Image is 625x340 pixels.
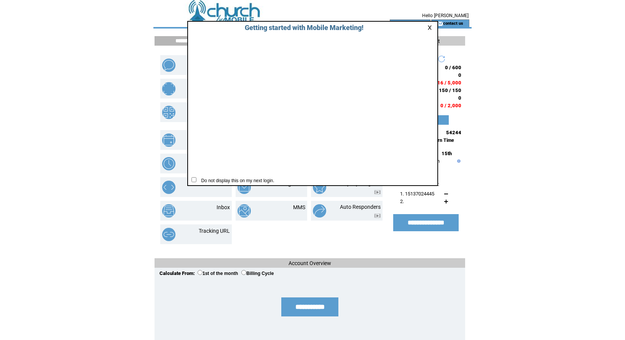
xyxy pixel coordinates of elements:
input: 1st of the month [198,270,202,275]
img: appointments.png [162,133,175,147]
span: 2. [400,199,404,204]
img: qr-codes.png [162,106,175,119]
img: text-blast.png [162,59,175,72]
a: contact us [443,21,463,25]
img: auto-responders.png [313,204,326,218]
img: video.png [374,214,381,218]
a: Inbox [217,204,230,210]
span: 150 / 150 [439,87,461,93]
img: loyalty-program.png [313,181,326,194]
img: help.gif [455,159,461,163]
img: video.png [374,190,381,194]
img: inbox.png [162,204,175,218]
span: 916 / 5,000 [434,80,461,86]
img: mms.png [238,204,251,218]
span: 0 [458,95,461,101]
span: Hello [PERSON_NAME] [422,13,469,18]
span: Getting started with Mobile Marketing! [237,24,364,32]
span: Account Overview [289,260,331,266]
img: email-integration.png [238,181,251,194]
span: 54244 [446,130,461,135]
img: contact_us_icon.gif [437,21,443,27]
span: 15th [442,151,452,156]
input: Billing Cycle [241,270,246,275]
label: Billing Cycle [241,271,274,276]
img: scheduled-tasks.png [162,157,175,170]
img: web-forms.png [162,181,175,194]
a: MMS [293,204,305,210]
span: 0 / 600 [445,65,461,70]
img: mobile-coupons.png [162,82,175,95]
span: 1. 15137024445 [400,191,434,197]
a: Auto Responders [340,204,381,210]
a: Tracking URL [199,228,230,234]
img: tracking-url.png [162,228,175,241]
span: Do not display this on my next login. [198,178,274,183]
span: 0 [458,72,461,78]
span: Calculate From: [159,270,195,276]
label: 1st of the month [198,271,238,276]
span: 0 / 2,000 [440,103,461,108]
img: account_icon.gif [402,21,407,27]
span: Eastern Time [426,138,454,143]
